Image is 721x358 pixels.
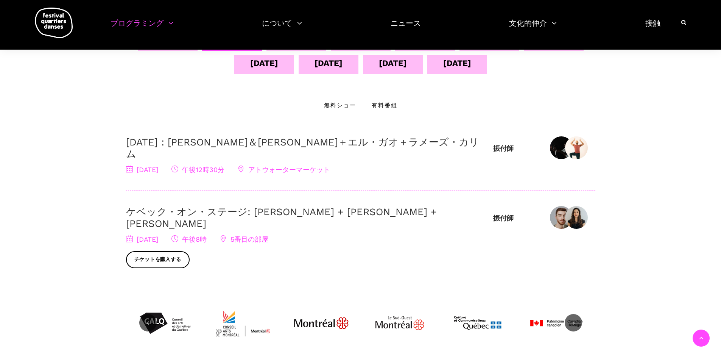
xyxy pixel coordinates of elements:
font: について [262,19,292,28]
img: カルク・ノワール [137,295,193,352]
a: チケットを購入する [126,251,190,268]
font: 文化的仲介 [509,19,547,28]
font: 振付師 [493,144,514,152]
img: ザカリー・バスティーユ [550,206,573,229]
img: アテナ ルーシー アサンバ & リア ダンガ [550,136,573,159]
font: [DATE] [250,58,278,68]
font: 午後12時30分 [182,166,224,174]
img: ラミーズ・カリム [565,136,588,159]
font: [DATE] [315,58,343,68]
font: [DATE] [137,166,158,174]
img: ロゴ_Mtl_Le_Sud-Ouest.svg_ [371,295,428,352]
a: 文化的仲介 [509,17,557,39]
font: [DATE] [443,58,471,68]
img: IMG01031-編集 [565,206,588,229]
font: ニュース [391,19,421,28]
a: [DATE]：[PERSON_NAME]＆[PERSON_NAME]＋エル・ガオ＋ラメーズ・カリム [126,136,479,159]
font: [DATE] [379,58,407,68]
font: アトウォーターマーケット [248,166,330,174]
img: JPGnr_b [293,295,350,352]
font: 5番目の部屋 [230,235,268,243]
font: 接触 [645,19,660,28]
a: ニュース [391,17,421,39]
a: ケベック・オン・ステージ: [PERSON_NAME] + [PERSON_NAME] + [PERSON_NAME] [126,206,437,229]
img: ロゴ-fqd-med [35,8,73,38]
font: 無料ショー [324,102,356,109]
a: プログラミング [111,17,173,39]
font: チケットを購入する [134,256,181,262]
img: mccq-3-3 [449,295,506,352]
img: カナダ遺産-01_0-4 [528,295,584,352]
img: CMYK_ロゴ_CAMモントリオール [215,295,271,352]
font: [DATE] [137,235,158,243]
font: 午後8時 [182,235,207,243]
font: プログラミング [111,19,164,28]
a: 接触 [645,17,660,39]
font: 有料番組 [372,102,397,109]
font: 振付師 [493,214,514,222]
a: について [262,17,302,39]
